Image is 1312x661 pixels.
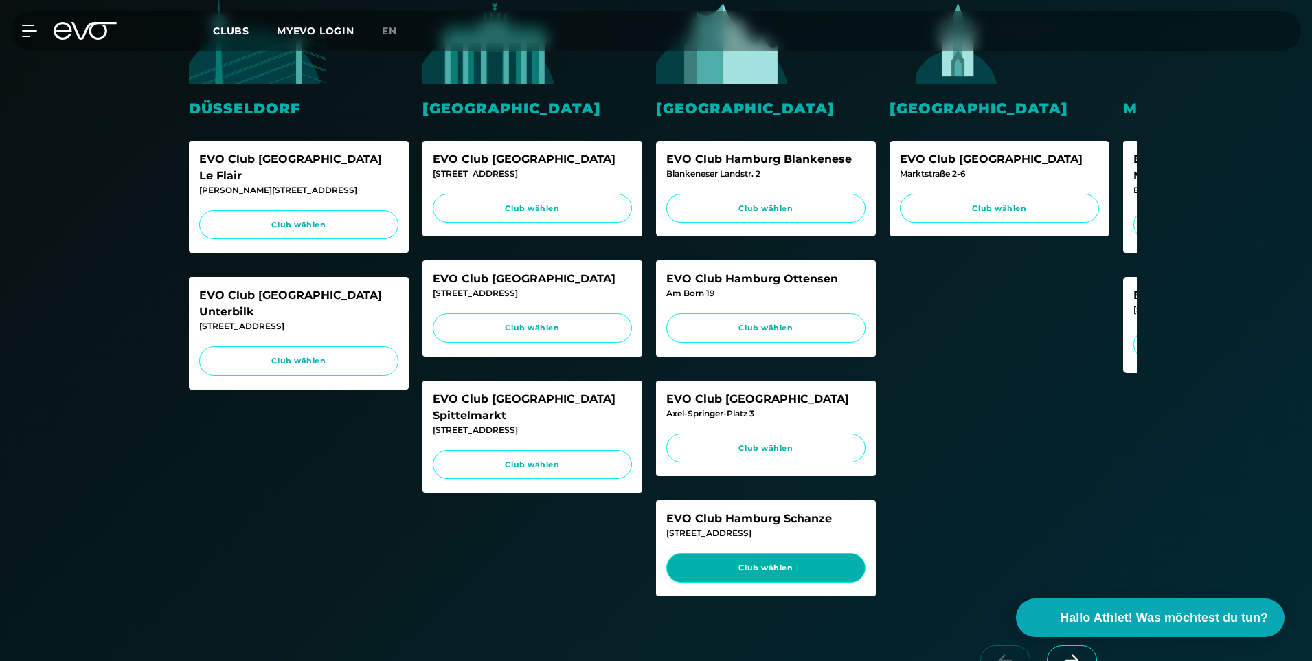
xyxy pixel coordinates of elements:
[382,23,414,39] a: en
[890,98,1109,119] div: [GEOGRAPHIC_DATA]
[199,320,398,333] div: [STREET_ADDRESS]
[679,203,852,214] span: Club wählen
[666,391,866,407] div: EVO Club [GEOGRAPHIC_DATA]
[433,151,632,168] div: EVO Club [GEOGRAPHIC_DATA]
[382,25,397,37] span: en
[666,434,866,463] a: Club wählen
[666,168,866,180] div: Blankeneser Landstr. 2
[189,98,409,119] div: Düsseldorf
[679,322,852,334] span: Club wählen
[679,442,852,454] span: Club wählen
[277,25,354,37] a: MYEVO LOGIN
[900,151,1099,168] div: EVO Club [GEOGRAPHIC_DATA]
[199,184,398,197] div: [PERSON_NAME][STREET_ADDRESS]
[666,313,866,343] a: Club wählen
[213,25,249,37] span: Clubs
[656,98,876,119] div: [GEOGRAPHIC_DATA]
[212,355,385,367] span: Club wählen
[666,151,866,168] div: EVO Club Hamburg Blankenese
[199,287,398,320] div: EVO Club [GEOGRAPHIC_DATA] Unterbilk
[900,194,1099,223] a: Club wählen
[666,287,866,300] div: Am Born 19
[666,511,866,527] div: EVO Club Hamburg Schanze
[446,459,619,471] span: Club wählen
[422,98,642,119] div: [GEOGRAPHIC_DATA]
[666,407,866,420] div: Axel-Springer-Platz 3
[433,168,632,180] div: [STREET_ADDRESS]
[433,313,632,343] a: Club wählen
[679,562,852,574] span: Club wählen
[446,322,619,334] span: Club wählen
[433,271,632,287] div: EVO Club [GEOGRAPHIC_DATA]
[433,287,632,300] div: [STREET_ADDRESS]
[433,424,632,436] div: [STREET_ADDRESS]
[446,203,619,214] span: Club wählen
[666,553,866,583] a: Club wählen
[1016,598,1285,637] button: Hallo Athlet! Was möchtest du tun?
[199,210,398,240] a: Club wählen
[433,391,632,424] div: EVO Club [GEOGRAPHIC_DATA] Spittelmarkt
[1060,609,1268,627] span: Hallo Athlet! Was möchtest du tun?
[433,194,632,223] a: Club wählen
[199,346,398,376] a: Club wählen
[213,24,277,37] a: Clubs
[212,219,385,231] span: Club wählen
[666,527,866,539] div: [STREET_ADDRESS]
[666,194,866,223] a: Club wählen
[900,168,1099,180] div: Marktstraße 2-6
[666,271,866,287] div: EVO Club Hamburg Ottensen
[199,151,398,184] div: EVO Club [GEOGRAPHIC_DATA] Le Flair
[433,450,632,480] a: Club wählen
[913,203,1086,214] span: Club wählen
